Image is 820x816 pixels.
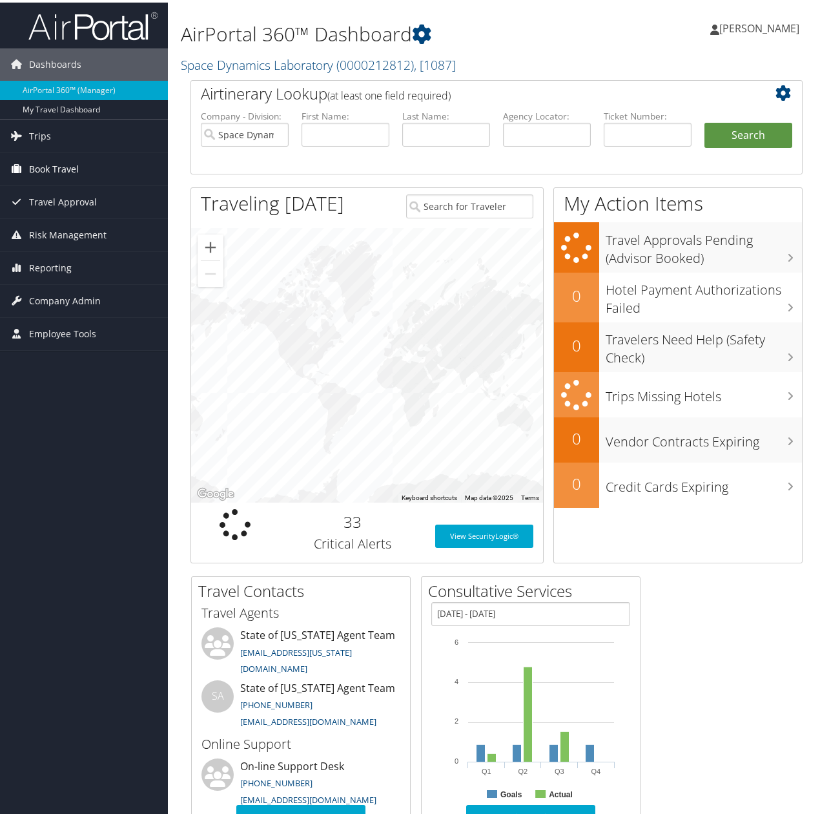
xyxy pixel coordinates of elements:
[29,282,101,315] span: Company Admin
[455,755,458,762] tspan: 0
[302,107,389,120] label: First Name:
[455,675,458,683] tspan: 4
[289,508,416,530] h2: 33
[549,788,573,797] text: Actual
[455,636,458,643] tspan: 6
[194,483,237,500] a: Open this area in Google Maps (opens a new window)
[201,187,344,214] h1: Traveling [DATE]
[435,522,533,545] a: View SecurityLogic®
[195,678,407,731] li: State of [US_STATE] Agent Team
[240,775,313,786] a: [PHONE_NUMBER]
[606,469,802,494] h3: Credit Cards Expiring
[240,644,352,673] a: [EMAIL_ADDRESS][US_STATE][DOMAIN_NAME]
[606,272,802,315] h3: Hotel Payment Authorizations Failed
[181,18,602,45] h1: AirPortal 360™ Dashboard
[198,232,223,258] button: Zoom in
[29,183,97,216] span: Travel Approval
[428,578,640,600] h2: Consultative Services
[289,532,416,550] h3: Critical Alerts
[29,315,96,348] span: Employee Tools
[201,107,289,120] label: Company - Division:
[521,492,539,499] a: Terms (opens in new tab)
[554,270,802,320] a: 0Hotel Payment Authorizations Failed
[704,120,792,146] button: Search
[195,625,407,678] li: State of [US_STATE] Agent Team
[198,258,223,284] button: Zoom out
[591,765,600,773] text: Q4
[240,696,313,708] a: [PHONE_NUMBER]
[555,765,564,773] text: Q3
[554,282,599,304] h2: 0
[554,370,802,415] a: Trips Missing Hotels
[710,6,812,45] a: [PERSON_NAME]
[518,765,528,773] text: Q2
[554,415,802,460] a: 0Vendor Contracts Expiring
[201,80,741,102] h2: Airtinerary Lookup
[554,425,599,447] h2: 0
[240,791,376,803] a: [EMAIL_ADDRESS][DOMAIN_NAME]
[554,332,599,354] h2: 0
[500,788,522,797] text: Goals
[482,765,491,773] text: Q1
[604,107,692,120] label: Ticket Number:
[201,733,400,751] h3: Online Support
[606,424,802,448] h3: Vendor Contracts Expiring
[198,578,410,600] h2: Travel Contacts
[29,151,79,183] span: Book Travel
[240,713,376,725] a: [EMAIL_ADDRESS][DOMAIN_NAME]
[719,19,799,33] span: [PERSON_NAME]
[554,220,802,269] a: Travel Approvals Pending (Advisor Booked)
[29,249,72,282] span: Reporting
[606,379,802,403] h3: Trips Missing Hotels
[414,54,456,71] span: , [ 1087 ]
[402,107,490,120] label: Last Name:
[29,216,107,249] span: Risk Management
[465,492,513,499] span: Map data ©2025
[606,322,802,364] h3: Travelers Need Help (Safety Check)
[327,86,451,100] span: (at least one field required)
[554,460,802,505] a: 0Credit Cards Expiring
[201,678,234,710] div: SA
[554,470,599,492] h2: 0
[606,222,802,265] h3: Travel Approvals Pending (Advisor Booked)
[402,491,457,500] button: Keyboard shortcuts
[194,483,237,500] img: Google
[195,756,407,809] li: On-line Support Desk
[29,46,81,78] span: Dashboards
[336,54,414,71] span: ( 0000212812 )
[28,8,158,39] img: airportal-logo.png
[455,715,458,722] tspan: 2
[29,118,51,150] span: Trips
[201,602,400,620] h3: Travel Agents
[406,192,533,216] input: Search for Traveler
[554,320,802,370] a: 0Travelers Need Help (Safety Check)
[554,187,802,214] h1: My Action Items
[181,54,456,71] a: Space Dynamics Laboratory
[503,107,591,120] label: Agency Locator:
